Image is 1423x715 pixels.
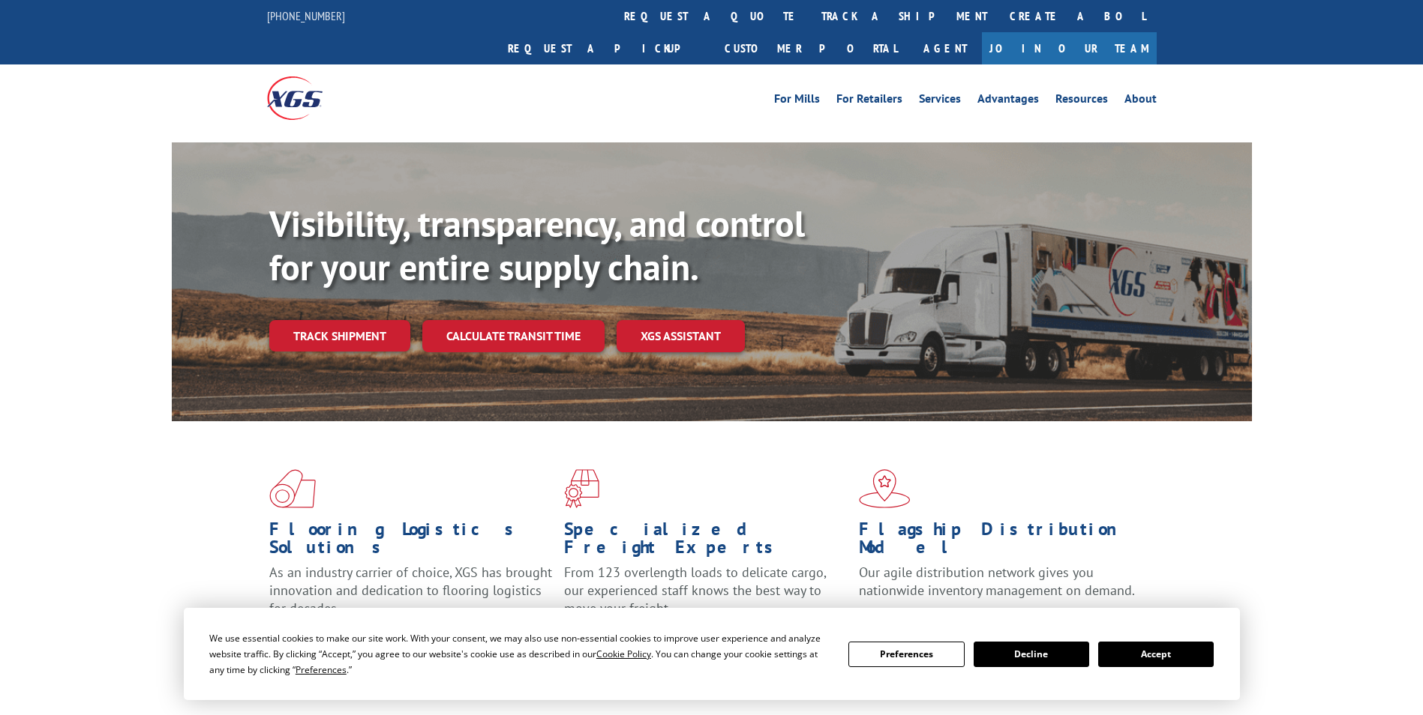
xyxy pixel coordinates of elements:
button: Decline [974,642,1089,667]
a: Resources [1055,93,1108,109]
b: Visibility, transparency, and control for your entire supply chain. [269,200,805,290]
span: Cookie Policy [596,648,651,660]
div: Cookie Consent Prompt [184,608,1240,700]
a: Join Our Team [982,32,1157,64]
div: We use essential cookies to make our site work. With your consent, we may also use non-essential ... [209,630,830,678]
span: Our agile distribution network gives you nationwide inventory management on demand. [859,564,1135,599]
a: XGS ASSISTANT [617,320,745,352]
a: For Mills [774,93,820,109]
button: Accept [1098,642,1214,667]
a: Calculate transit time [422,320,605,352]
img: xgs-icon-flagship-distribution-model-red [859,469,911,508]
span: Preferences [296,663,347,676]
a: Track shipment [269,320,410,352]
h1: Flagship Distribution Model [859,520,1142,564]
button: Preferences [848,642,964,667]
a: Advantages [977,93,1039,109]
img: xgs-icon-total-supply-chain-intelligence-red [269,469,316,508]
span: As an industry carrier of choice, XGS has brought innovation and dedication to flooring logistics... [269,564,552,617]
a: [PHONE_NUMBER] [267,8,345,23]
img: xgs-icon-focused-on-flooring-red [564,469,599,508]
a: Customer Portal [713,32,908,64]
h1: Flooring Logistics Solutions [269,520,553,564]
h1: Specialized Freight Experts [564,520,848,564]
a: Agent [908,32,982,64]
p: From 123 overlength loads to delicate cargo, our experienced staff knows the best way to move you... [564,564,848,630]
a: About [1124,93,1157,109]
a: For Retailers [836,93,902,109]
a: Services [919,93,961,109]
a: Request a pickup [497,32,713,64]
